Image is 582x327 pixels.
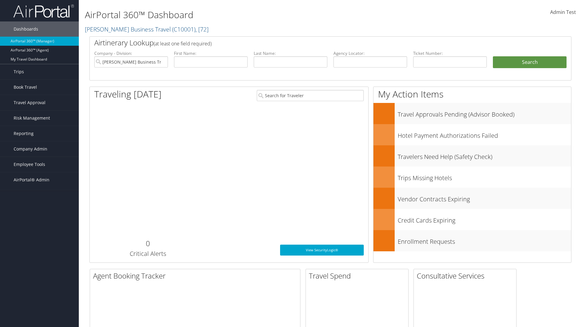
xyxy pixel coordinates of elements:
a: Admin Test [550,3,576,22]
span: AirPortal® Admin [14,172,49,187]
h2: Travel Spend [309,271,408,281]
h2: Consultative Services [417,271,516,281]
a: Credit Cards Expiring [373,209,571,230]
span: Risk Management [14,111,50,126]
img: airportal-logo.png [13,4,74,18]
h3: Credit Cards Expiring [398,213,571,225]
label: Last Name: [254,50,327,56]
span: (at least one field required) [154,40,212,47]
a: Travelers Need Help (Safety Check) [373,145,571,167]
label: Agency Locator: [333,50,407,56]
a: Enrollment Requests [373,230,571,251]
h3: Vendor Contracts Expiring [398,192,571,203]
span: , [ 72 ] [196,25,209,33]
span: Book Travel [14,80,37,95]
h3: Trips Missing Hotels [398,171,571,182]
a: Travel Approvals Pending (Advisor Booked) [373,103,571,124]
a: Vendor Contracts Expiring [373,188,571,209]
h2: Agent Booking Tracker [93,271,300,281]
h1: Traveling [DATE] [94,88,162,101]
h3: Travel Approvals Pending (Advisor Booked) [398,107,571,119]
a: Hotel Payment Authorizations Failed [373,124,571,145]
a: [PERSON_NAME] Business Travel [85,25,209,33]
h3: Travelers Need Help (Safety Check) [398,150,571,161]
a: Trips Missing Hotels [373,167,571,188]
span: ( C10001 ) [172,25,196,33]
span: Admin Test [550,9,576,15]
h3: Hotel Payment Authorizations Failed [398,128,571,140]
h1: My Action Items [373,88,571,101]
span: Reporting [14,126,34,141]
button: Search [493,56,567,68]
input: Search for Traveler [257,90,364,101]
a: View SecurityLogic® [280,245,364,256]
span: Company Admin [14,141,47,157]
h3: Critical Alerts [94,249,201,258]
h2: 0 [94,238,201,249]
span: Trips [14,64,24,79]
h3: Enrollment Requests [398,234,571,246]
h1: AirPortal 360™ Dashboard [85,8,412,21]
label: First Name: [174,50,248,56]
span: Employee Tools [14,157,45,172]
label: Ticket Number: [413,50,487,56]
span: Travel Approval [14,95,45,110]
span: Dashboards [14,21,38,37]
label: Company - Division: [94,50,168,56]
h2: Airtinerary Lookup [94,38,527,48]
